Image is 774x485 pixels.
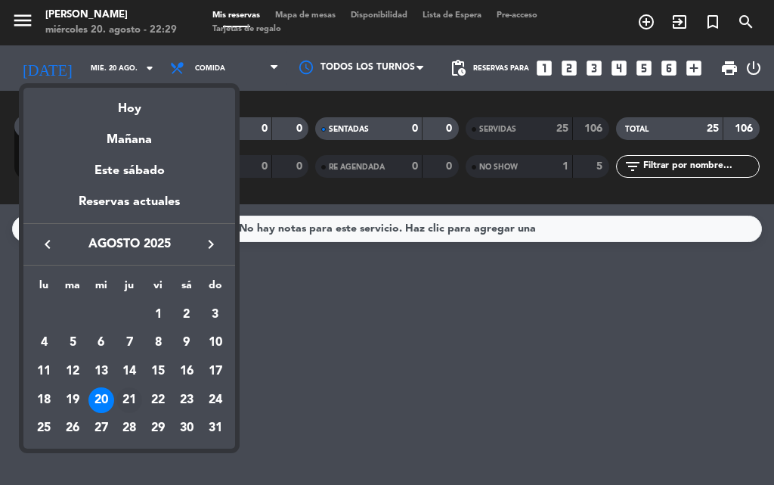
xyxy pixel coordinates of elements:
[34,235,61,254] button: keyboard_arrow_left
[23,150,235,192] div: Este sábado
[23,119,235,150] div: Mañana
[172,329,201,358] td: 9 de agosto de 2025
[23,192,235,223] div: Reservas actuales
[87,357,116,386] td: 13 de agosto de 2025
[88,330,114,356] div: 6
[144,386,172,415] td: 22 de agosto de 2025
[144,357,172,386] td: 15 de agosto de 2025
[29,277,58,300] th: lunes
[203,359,228,384] div: 17
[87,329,116,358] td: 6 de agosto de 2025
[116,387,142,413] div: 21
[116,386,144,415] td: 21 de agosto de 2025
[203,387,228,413] div: 24
[201,386,230,415] td: 24 de agosto de 2025
[88,416,114,442] div: 27
[88,359,114,384] div: 13
[116,415,144,443] td: 28 de agosto de 2025
[172,415,201,443] td: 30 de agosto de 2025
[116,330,142,356] div: 7
[61,235,197,254] span: agosto 2025
[31,387,57,413] div: 18
[144,415,172,443] td: 29 de agosto de 2025
[201,415,230,443] td: 31 de agosto de 2025
[202,235,220,253] i: keyboard_arrow_right
[31,416,57,442] div: 25
[60,387,85,413] div: 19
[174,302,200,328] div: 2
[201,277,230,300] th: domingo
[87,415,116,443] td: 27 de agosto de 2025
[29,415,58,443] td: 25 de agosto de 2025
[203,302,228,328] div: 3
[29,386,58,415] td: 18 de agosto de 2025
[201,300,230,329] td: 3 de agosto de 2025
[174,387,200,413] div: 23
[145,359,171,384] div: 15
[145,302,171,328] div: 1
[145,330,171,356] div: 8
[87,386,116,415] td: 20 de agosto de 2025
[201,329,230,358] td: 10 de agosto de 2025
[58,415,87,443] td: 26 de agosto de 2025
[116,329,144,358] td: 7 de agosto de 2025
[116,357,144,386] td: 14 de agosto de 2025
[174,330,200,356] div: 9
[203,416,228,442] div: 31
[29,300,144,329] td: AGO.
[174,416,200,442] div: 30
[31,330,57,356] div: 4
[39,235,57,253] i: keyboard_arrow_left
[144,300,172,329] td: 1 de agosto de 2025
[145,416,171,442] div: 29
[144,329,172,358] td: 8 de agosto de 2025
[172,277,201,300] th: sábado
[60,416,85,442] div: 26
[116,277,144,300] th: jueves
[145,387,171,413] div: 22
[172,300,201,329] td: 2 de agosto de 2025
[29,329,58,358] td: 4 de agosto de 2025
[144,277,172,300] th: viernes
[58,329,87,358] td: 5 de agosto de 2025
[60,359,85,384] div: 12
[203,330,228,356] div: 10
[29,357,58,386] td: 11 de agosto de 2025
[116,359,142,384] div: 14
[88,387,114,413] div: 20
[201,357,230,386] td: 17 de agosto de 2025
[116,416,142,442] div: 28
[58,277,87,300] th: martes
[172,386,201,415] td: 23 de agosto de 2025
[31,359,57,384] div: 11
[87,277,116,300] th: miércoles
[172,357,201,386] td: 16 de agosto de 2025
[60,330,85,356] div: 5
[58,357,87,386] td: 12 de agosto de 2025
[174,359,200,384] div: 16
[23,88,235,119] div: Hoy
[58,386,87,415] td: 19 de agosto de 2025
[197,235,224,254] button: keyboard_arrow_right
